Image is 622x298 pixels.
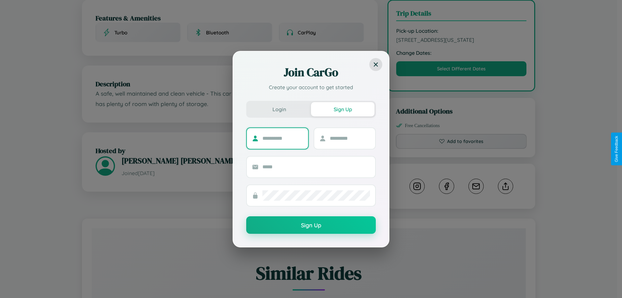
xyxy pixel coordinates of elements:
[246,65,376,80] h2: Join CarGo
[246,83,376,91] p: Create your account to get started
[614,136,619,162] div: Give Feedback
[248,102,311,116] button: Login
[246,216,376,234] button: Sign Up
[311,102,374,116] button: Sign Up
